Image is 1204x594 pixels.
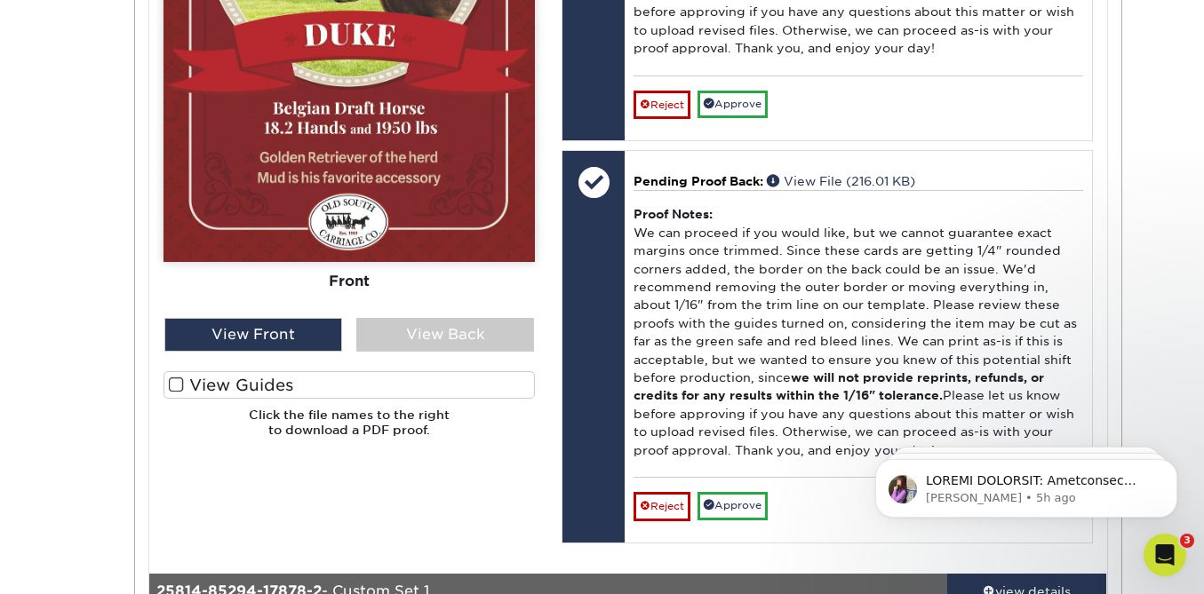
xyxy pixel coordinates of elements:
b: we will not provide reprints, refunds, or credits for any results within the 1/16" tolerance. [634,370,1044,402]
span: 3 [1180,534,1194,548]
div: View Front [164,318,342,352]
h6: Click the file names to the right to download a PDF proof. [163,408,535,451]
span: Pending Proof Back: [634,174,763,188]
a: Approve [698,91,768,118]
label: View Guides [163,371,535,399]
iframe: Intercom live chat [1144,534,1186,576]
div: We can proceed if you would like, but we cannot guarantee exact margins once trimmed. Since these... [634,190,1082,477]
a: View File (216.01 KB) [767,174,915,188]
div: View Back [356,318,534,352]
strong: Proof Notes: [634,207,713,221]
a: Approve [698,492,768,519]
a: Reject [634,91,690,119]
a: Reject [634,492,690,520]
iframe: Intercom notifications message [849,422,1204,546]
div: Front [163,261,535,300]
